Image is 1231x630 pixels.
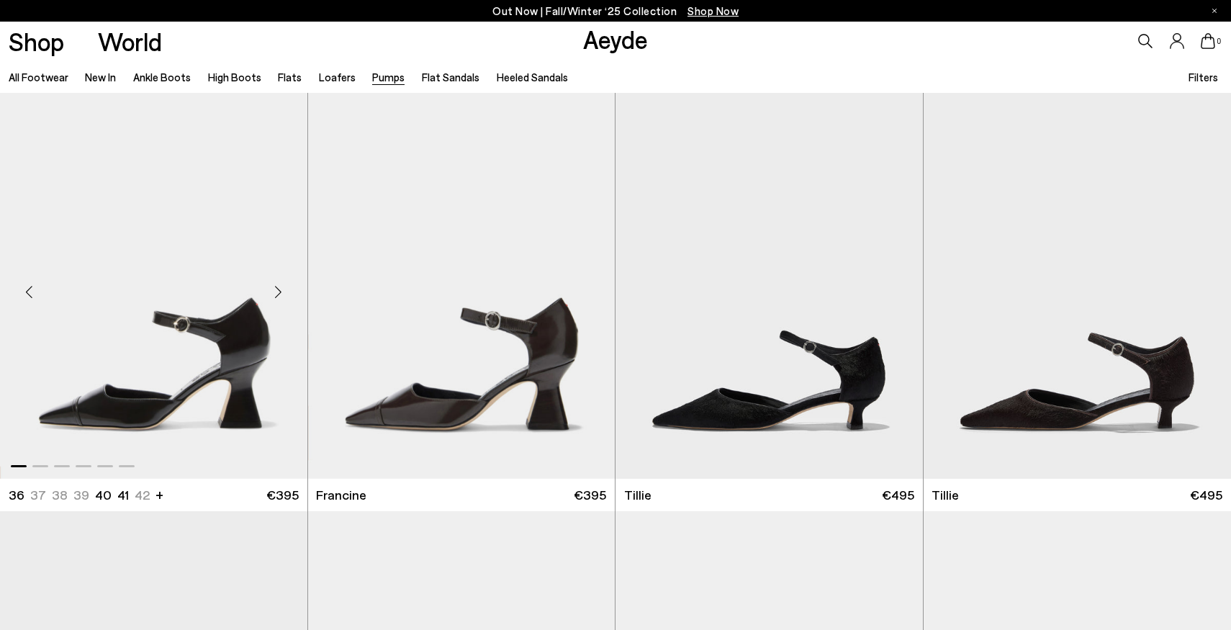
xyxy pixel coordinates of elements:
span: Navigate to /collections/new-in [687,4,739,17]
img: Tillie Ponyhair Pumps [615,93,923,479]
li: 36 [9,486,24,504]
img: Francine Ankle Strap Pumps [308,93,615,479]
div: Previous slide [7,270,50,313]
li: 41 [117,486,129,504]
a: Flats [278,71,302,84]
a: 0 [1201,33,1215,49]
span: Tillie [932,486,959,504]
span: €395 [266,486,299,504]
a: Francine €395 [308,479,615,511]
span: €395 [574,486,606,504]
a: High Boots [208,71,261,84]
span: 0 [1215,37,1222,45]
li: + [155,485,163,504]
div: Next slide [257,270,300,313]
li: 40 [95,486,112,504]
p: Out Now | Fall/Winter ‘25 Collection [492,2,739,20]
a: Ankle Boots [133,71,191,84]
span: Francine [316,486,366,504]
ul: variant [9,486,145,504]
a: All Footwear [9,71,68,84]
span: Tillie [624,486,651,504]
a: Flat Sandals [422,71,479,84]
a: Pumps [372,71,405,84]
a: Next slide Previous slide [308,93,615,479]
a: Shop [9,29,64,54]
a: New In [85,71,116,84]
a: Heeled Sandals [497,71,568,84]
a: Aeyde [583,24,648,54]
span: €495 [882,486,914,504]
span: €495 [1190,486,1222,504]
a: Loafers [319,71,356,84]
a: World [98,29,162,54]
span: Filters [1189,71,1218,84]
a: Tillie €495 [615,479,923,511]
div: 1 / 6 [308,93,615,479]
